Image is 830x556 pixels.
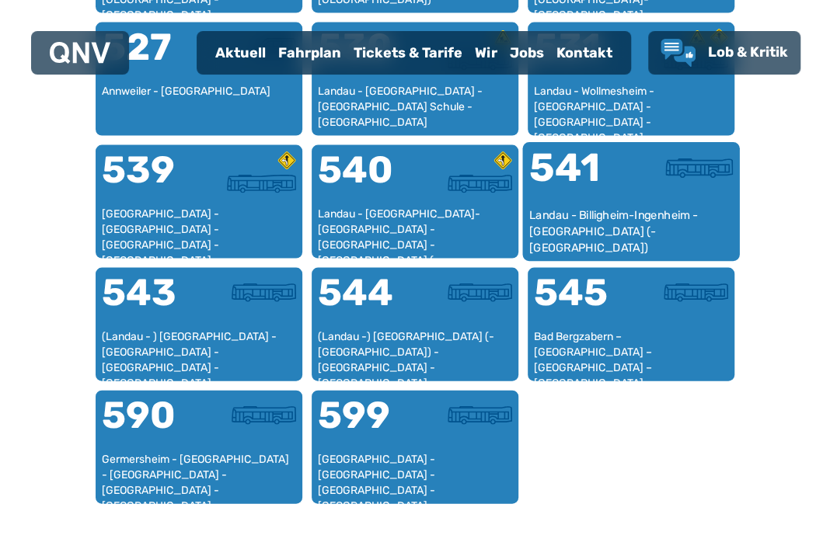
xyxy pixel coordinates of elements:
[550,33,619,73] a: Kontakt
[504,33,550,73] a: Jobs
[102,397,199,453] div: 590
[102,84,296,130] div: Annweiler - [GEOGRAPHIC_DATA]
[318,29,415,85] div: 530
[102,207,296,252] div: [GEOGRAPHIC_DATA] - [GEOGRAPHIC_DATA] - [GEOGRAPHIC_DATA] - [GEOGRAPHIC_DATA] - [GEOGRAPHIC_DATA]...
[534,84,728,130] div: Landau - Wollmesheim - [GEOGRAPHIC_DATA] - [GEOGRAPHIC_DATA] - [GEOGRAPHIC_DATA] - [GEOGRAPHIC_DATA]
[102,29,199,85] div: 527
[227,175,296,193] img: Stadtbus
[318,397,415,453] div: 599
[448,283,512,302] img: Überlandbus
[318,329,512,375] div: (Landau -) [GEOGRAPHIC_DATA] (- [GEOGRAPHIC_DATA]) - [GEOGRAPHIC_DATA] - [GEOGRAPHIC_DATA]
[232,406,296,425] img: Überlandbus
[102,151,199,207] div: 539
[50,42,110,64] img: QNV Logo
[708,43,788,61] span: Lob & Kritik
[318,151,415,207] div: 540
[318,452,512,498] div: [GEOGRAPHIC_DATA] - [GEOGRAPHIC_DATA] - [GEOGRAPHIC_DATA] - [GEOGRAPHIC_DATA] - [GEOGRAPHIC_DATA]
[232,283,296,302] img: Überlandbus
[529,207,734,255] div: Landau - Billigheim-Ingenheim - [GEOGRAPHIC_DATA] (- [GEOGRAPHIC_DATA])
[318,207,512,252] div: Landau - [GEOGRAPHIC_DATA]-[GEOGRAPHIC_DATA] - [GEOGRAPHIC_DATA] - [GEOGRAPHIC_DATA] (- [GEOGRAPH...
[534,329,728,375] div: Bad Bergzabern – [GEOGRAPHIC_DATA] – [GEOGRAPHIC_DATA] – [GEOGRAPHIC_DATA]
[102,452,296,498] div: Germersheim - [GEOGRAPHIC_DATA] - [GEOGRAPHIC_DATA] - [GEOGRAPHIC_DATA] - [GEOGRAPHIC_DATA] - [GE...
[209,33,272,73] a: Aktuell
[664,283,728,302] img: Überlandbus
[469,33,504,73] a: Wir
[661,39,788,67] a: Lob & Kritik
[102,329,296,375] div: (Landau - ) [GEOGRAPHIC_DATA] - [GEOGRAPHIC_DATA] - [GEOGRAPHIC_DATA] - [GEOGRAPHIC_DATA]
[534,274,631,330] div: 545
[347,33,469,73] a: Tickets & Tarife
[272,33,347,73] a: Fahrplan
[529,149,631,207] div: 541
[448,175,512,193] img: Überlandbus
[318,84,512,130] div: Landau - [GEOGRAPHIC_DATA] - [GEOGRAPHIC_DATA] Schule - [GEOGRAPHIC_DATA]
[534,29,631,85] div: 531
[50,37,110,68] a: QNV Logo
[318,274,415,330] div: 544
[665,158,733,178] img: Überlandbus
[102,274,199,330] div: 543
[448,406,512,425] img: Überlandbus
